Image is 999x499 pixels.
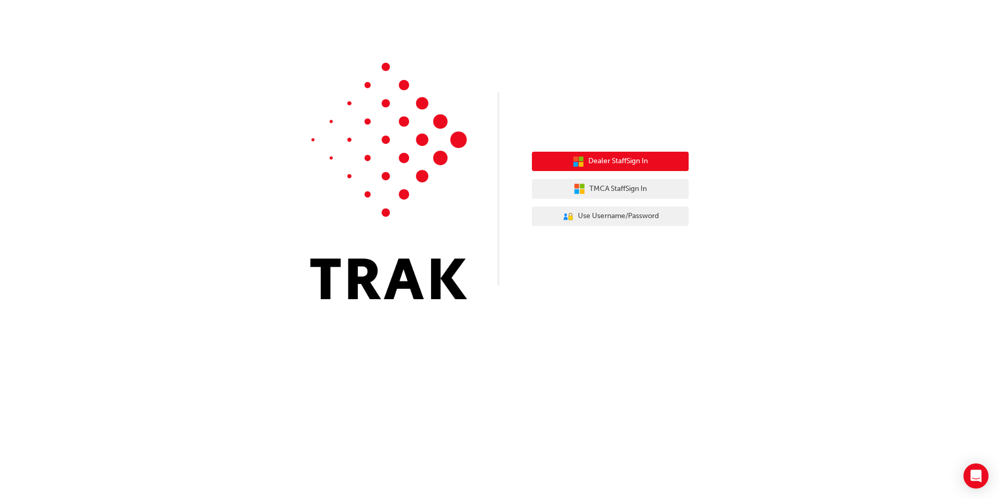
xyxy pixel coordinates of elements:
[963,463,989,489] div: Open Intercom Messenger
[578,210,659,222] span: Use Username/Password
[310,63,467,299] img: Trak
[588,155,648,167] span: Dealer Staff Sign In
[532,207,689,226] button: Use Username/Password
[589,183,647,195] span: TMCA Staff Sign In
[532,179,689,199] button: TMCA StaffSign In
[532,152,689,172] button: Dealer StaffSign In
